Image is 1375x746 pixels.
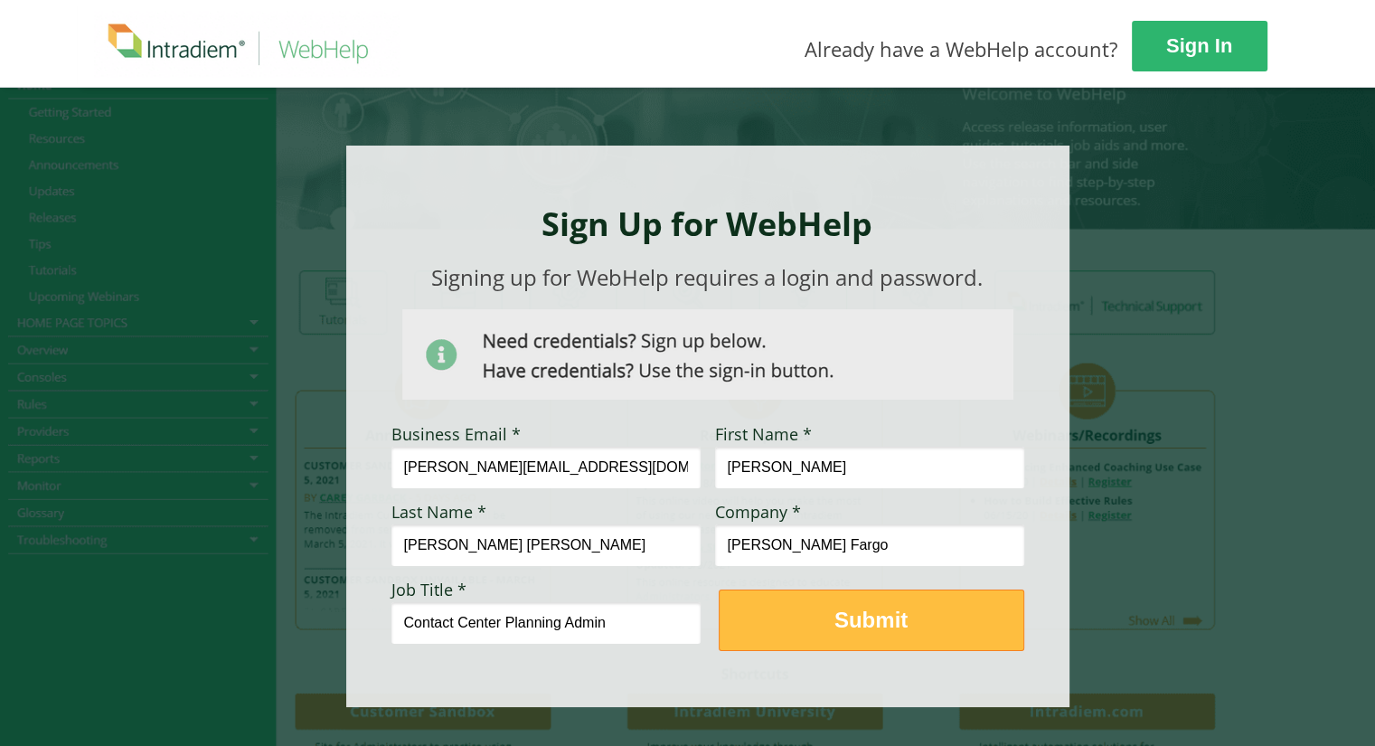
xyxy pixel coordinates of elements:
strong: Submit [834,608,908,632]
img: Need Credentials? Sign up below. Have Credentials? Use the sign-in button. [402,309,1013,400]
button: Submit [719,590,1024,651]
span: Signing up for WebHelp requires a login and password. [431,262,983,292]
strong: Sign Up for WebHelp [542,202,872,246]
span: First Name * [715,423,812,445]
span: Company * [715,501,801,523]
span: Job Title * [391,579,466,600]
span: Already have a WebHelp account? [805,35,1118,62]
span: Business Email * [391,423,521,445]
a: Sign In [1132,21,1267,71]
span: Last Name * [391,501,486,523]
strong: Sign In [1166,34,1232,57]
